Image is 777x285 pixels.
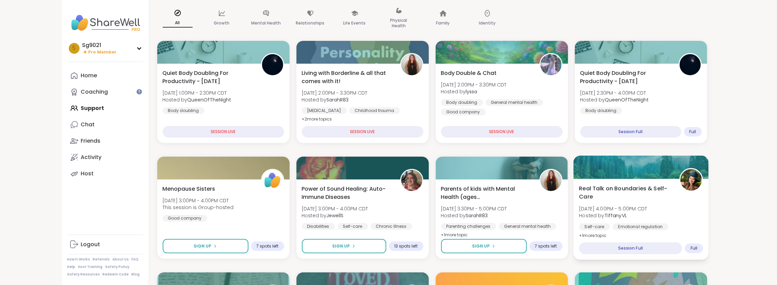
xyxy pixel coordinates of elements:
[67,265,76,269] a: Help
[302,223,335,230] div: Disabilities
[188,96,231,103] b: QueenOfTheNight
[690,246,697,251] span: Full
[441,205,507,212] span: [DATE] 3:30PM - 5:00PM CDT
[394,243,418,249] span: 13 spots left
[81,137,101,145] div: Friends
[163,90,231,96] span: [DATE] 1:00PM - 2:30PM CDT
[163,215,207,222] div: Good company
[441,88,507,95] span: Hosted by
[472,243,490,249] span: Sign Up
[441,126,563,138] div: SESSION LIVE
[163,197,234,204] span: [DATE] 3:00PM - 4:00PM CDT
[540,54,562,75] img: lyssa
[163,204,234,211] span: This session is Group-hosted
[81,121,95,128] div: Chat
[441,81,507,88] span: [DATE] 2:00PM - 3:30PM CDT
[401,54,422,75] img: SarahR83
[604,212,627,219] b: TiffanyVL
[163,185,215,193] span: Menopause Sisters
[214,19,230,27] p: Growth
[613,223,668,230] div: Emotional regulation
[81,88,108,96] div: Coaching
[441,212,507,219] span: Hosted by
[579,223,610,230] div: Self-care
[67,272,100,277] a: Safety Resources
[251,19,281,27] p: Mental Health
[302,239,386,253] button: Sign Up
[436,19,450,27] p: Family
[680,54,701,75] img: QueenOfTheNight
[690,129,696,134] span: Full
[302,126,423,138] div: SESSION LIVE
[441,69,497,77] span: Body Double & Chat
[479,19,496,27] p: Identity
[580,107,622,114] div: Body doubling
[338,223,368,230] div: Self-care
[441,99,483,106] div: Body doubling
[371,223,412,230] div: Chronic Illness
[441,239,527,253] button: Sign Up
[327,96,349,103] b: SarahR83
[81,72,97,79] div: Home
[302,96,368,103] span: Hosted by
[579,205,647,212] span: [DATE] 4:00PM - 5:00PM CDT
[441,185,532,201] span: Parents of kids with Mental Health (ages [DEMOGRAPHIC_DATA]+)
[67,236,143,253] a: Logout
[401,170,422,191] img: JewellS
[302,107,347,114] div: [MEDICAL_DATA]
[466,212,488,219] b: SarahR83
[163,239,248,253] button: Sign Up
[327,212,344,219] b: JewellS
[296,19,325,27] p: Relationships
[194,243,212,249] span: Sign Up
[540,170,562,191] img: SarahR83
[81,170,94,177] div: Host
[67,84,143,100] a: Coaching
[113,257,129,262] a: About Us
[163,96,231,103] span: Hosted by
[302,90,368,96] span: [DATE] 2:00PM - 3:30PM CDT
[302,185,393,201] span: Power of Sound Healing: Auto-Immune Diseases
[163,107,205,114] div: Body doubling
[333,243,350,249] span: Sign Up
[579,184,671,201] span: Real Talk on Boundaries & Self-Care
[343,19,366,27] p: Life Events
[302,212,368,219] span: Hosted by
[257,243,279,249] span: 7 spots left
[486,99,543,106] div: General mental health
[441,223,496,230] div: Parenting challenges
[72,44,76,53] span: S
[163,126,284,138] div: SESSION LIVE
[580,96,649,103] span: Hosted by
[67,11,143,35] img: ShareWell Nav Logo
[605,96,649,103] b: QueenOfTheNight
[680,169,702,191] img: TiffanyVL
[441,109,486,115] div: Good company
[67,67,143,84] a: Home
[136,89,142,94] iframe: Spotlight
[78,265,103,269] a: Host Training
[67,165,143,182] a: Host
[262,54,283,75] img: QueenOfTheNight
[163,69,254,85] span: Quiet Body Doubling For Productivity - [DATE]
[163,19,193,28] p: All
[67,133,143,149] a: Friends
[580,69,671,85] span: Quiet Body Doubling For Productivity - [DATE]
[384,16,414,30] p: Physical Health
[580,126,681,138] div: Session Full
[499,223,556,230] div: General mental health
[82,42,117,49] div: Sg9021
[302,69,393,85] span: Living with Borderline & all that comes with it!
[302,205,368,212] span: [DATE] 3:00PM - 4:00PM CDT
[88,49,117,55] span: Pro Member
[93,257,110,262] a: Referrals
[103,272,129,277] a: Redeem Code
[132,257,139,262] a: FAQ
[579,242,682,254] div: Session Full
[67,149,143,165] a: Activity
[132,272,140,277] a: Blog
[81,241,100,248] div: Logout
[67,257,90,262] a: How It Works
[350,107,400,114] div: Childhood trauma
[262,170,283,191] img: ShareWell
